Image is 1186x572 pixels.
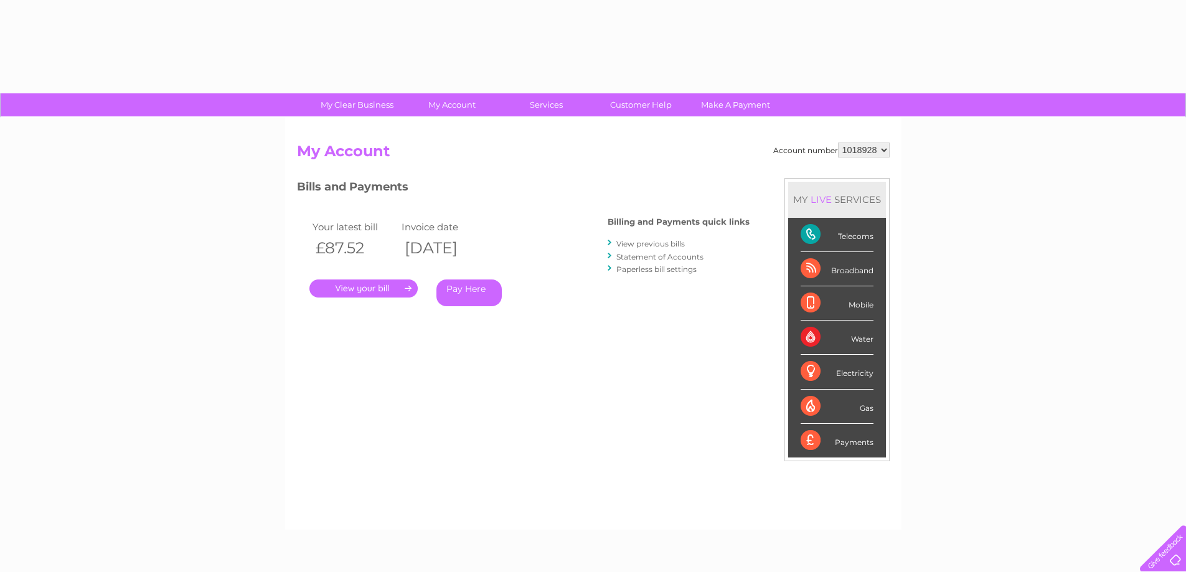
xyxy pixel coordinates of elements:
a: View previous bills [616,239,685,248]
div: Gas [801,390,873,424]
a: . [309,279,418,298]
td: Invoice date [398,218,488,235]
th: £87.52 [309,235,399,261]
div: Water [801,321,873,355]
div: MY SERVICES [788,182,886,217]
th: [DATE] [398,235,488,261]
div: Payments [801,424,873,457]
h3: Bills and Payments [297,178,750,200]
a: Services [495,93,598,116]
div: Mobile [801,286,873,321]
a: Statement of Accounts [616,252,704,261]
a: Customer Help [590,93,692,116]
a: Make A Payment [684,93,787,116]
div: Broadband [801,252,873,286]
div: Telecoms [801,218,873,252]
a: Pay Here [436,279,502,306]
a: My Clear Business [306,93,408,116]
h2: My Account [297,143,890,166]
div: Account number [773,143,890,157]
a: Paperless bill settings [616,265,697,274]
td: Your latest bill [309,218,399,235]
h4: Billing and Payments quick links [608,217,750,227]
div: Electricity [801,355,873,389]
a: My Account [400,93,503,116]
div: LIVE [808,194,834,205]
